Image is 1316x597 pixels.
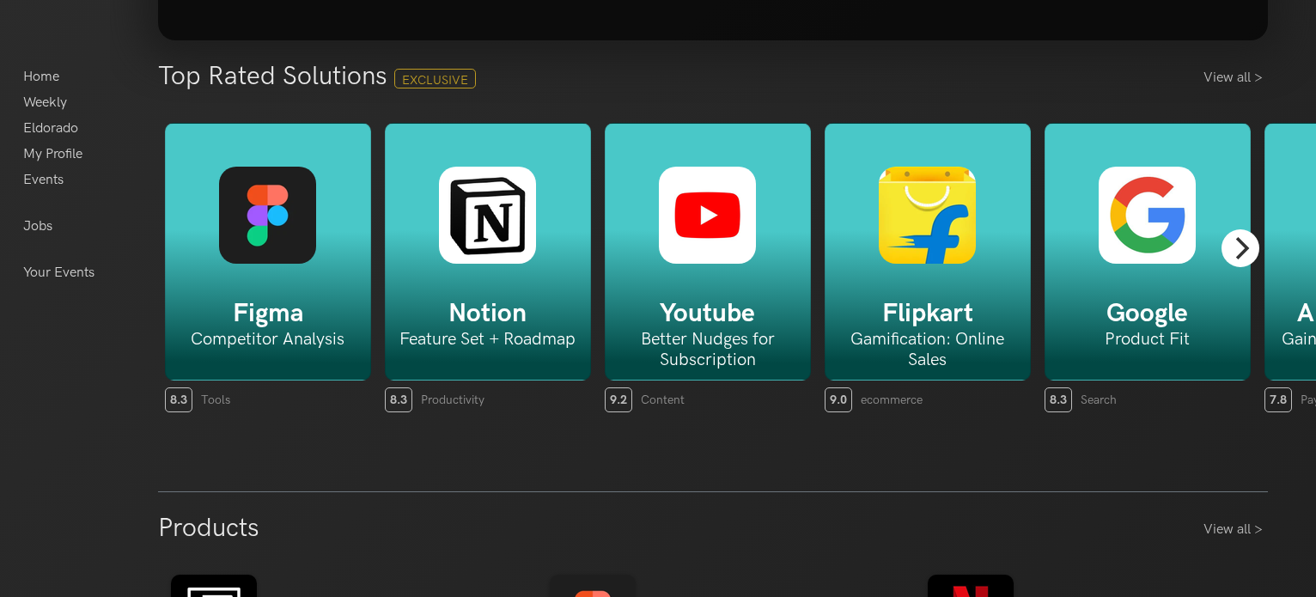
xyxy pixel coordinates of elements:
[1045,329,1250,350] h6: Product Fit
[1264,387,1292,412] span: 7.8
[23,260,94,286] a: Your Events
[23,168,64,193] a: Events
[1045,387,1072,412] span: 8.3
[165,123,371,412] a: Figma Competitor Analysis 8.3 Tools
[158,61,387,92] h3: Top Rated Solutions
[201,393,230,407] span: Tools
[1045,123,1251,412] a: Google Product Fit 8.3 Search
[385,123,591,412] a: Notion Feature Set + Roadmap 8.3 Productivity
[23,116,78,142] a: Eldorado
[23,90,67,116] a: Weekly
[394,69,476,88] span: Exclusive
[826,298,1030,329] h5: Flipkart
[23,142,82,168] a: My Profile
[23,214,52,240] a: Jobs
[1081,393,1117,407] span: Search
[826,329,1030,370] h6: Gamification: Online Sales
[1203,68,1268,88] a: View all >
[23,64,59,90] a: Home
[166,329,370,350] h6: Competitor Analysis
[605,123,811,412] a: Youtube Better Nudges for Subscription 9.2 Content
[386,329,590,350] h6: Feature Set + Roadmap
[825,387,852,412] span: 9.0
[1203,520,1268,540] a: View all >
[166,298,370,329] h5: Figma
[641,393,685,407] span: Content
[825,123,1031,412] a: Flipkart Gamification: Online Sales 9.0 ecommerce
[158,513,259,544] h3: Products
[606,329,810,370] h6: Better Nudges for Subscription
[165,387,192,412] span: 8.3
[1222,229,1259,267] button: Next
[606,298,810,329] h5: Youtube
[421,393,484,407] span: Productivity
[386,298,590,329] h5: Notion
[1045,298,1250,329] h5: Google
[385,387,412,412] span: 8.3
[605,387,632,412] span: 9.2
[861,393,923,407] span: ecommerce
